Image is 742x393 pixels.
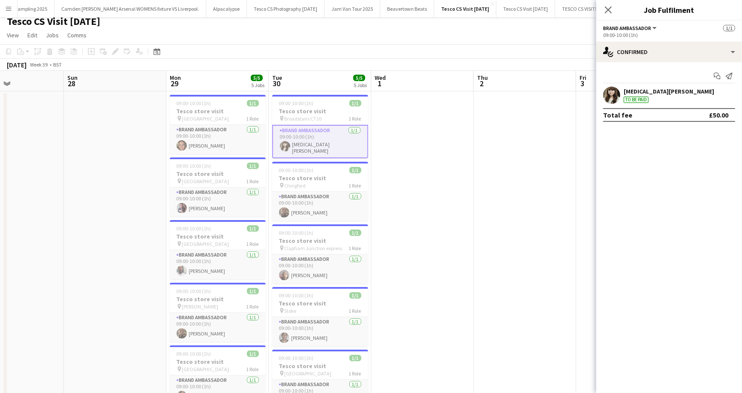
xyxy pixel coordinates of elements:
[182,178,229,184] span: [GEOGRAPHIC_DATA]
[170,220,266,279] app-job-card: 09:00-10:00 (1h)1/1Tesco store visit [GEOGRAPHIC_DATA]1 RoleBrand Ambassador1/109:00-10:00 (1h)[P...
[477,74,488,82] span: Thu
[272,107,368,115] h3: Tesco store visit
[271,79,282,88] span: 30
[272,287,368,346] app-job-card: 09:00-10:00 (1h)1/1Tesco store visit Stoke1 RoleBrand Ambassador1/109:00-10:00 (1h)[PERSON_NAME]
[247,0,324,17] button: Tesco CS Photography [DATE]
[596,4,742,15] h3: Job Fulfilment
[177,351,211,357] span: 09:00-10:00 (1h)
[246,115,259,122] span: 1 Role
[285,308,297,314] span: Stoke
[272,95,368,158] app-job-card: 09:00-10:00 (1h)1/1Tesco store visit Broadstairs CT101 RoleBrand Ambassador1/109:00-10:00 (1h)[ME...
[349,182,361,189] span: 1 Role
[170,187,266,217] app-card-role: Brand Ambassador1/109:00-10:00 (1h)[PERSON_NAME]
[324,0,380,17] button: Jam Van Tour 2025
[434,0,496,17] button: Tesco CS Visit [DATE]
[380,0,434,17] button: Beavertown Beats
[373,79,386,88] span: 1
[272,362,368,370] h3: Tesco store visit
[170,125,266,154] app-card-role: Brand Ambassador1/109:00-10:00 (1h)[PERSON_NAME]
[3,30,22,41] a: View
[272,224,368,284] app-job-card: 09:00-10:00 (1h)1/1Tesco store visit Clapham Junction express1 RoleBrand Ambassador1/109:00-10:00...
[182,241,229,247] span: [GEOGRAPHIC_DATA]
[170,283,266,342] app-job-card: 09:00-10:00 (1h)1/1Tesco store visit [PERSON_NAME]1 RoleBrand Ambassador1/109:00-10:00 (1h)[PERSO...
[375,74,386,82] span: Wed
[349,355,361,361] span: 1/1
[596,42,742,62] div: Confirmed
[247,225,259,232] span: 1/1
[349,100,361,106] span: 1/1
[53,61,62,68] div: BST
[354,82,367,88] div: 5 Jobs
[170,170,266,178] h3: Tesco store visit
[54,0,206,17] button: Camden [PERSON_NAME] Arsenal WOMENS fixture VS Liverpool.
[349,167,361,173] span: 1/1
[64,30,90,41] a: Comms
[24,30,41,41] a: Edit
[279,167,314,173] span: 09:00-10:00 (1h)
[251,75,263,81] span: 5/5
[7,31,19,39] span: View
[285,182,306,189] span: Chingford
[285,370,332,377] span: [GEOGRAPHIC_DATA]
[353,75,365,81] span: 5/5
[170,233,266,240] h3: Tesco store visit
[28,61,50,68] span: Week 39
[168,79,181,88] span: 29
[624,88,714,95] div: [MEDICAL_DATA][PERSON_NAME]
[170,157,266,217] div: 09:00-10:00 (1h)1/1Tesco store visit [GEOGRAPHIC_DATA]1 RoleBrand Ambassador1/109:00-10:00 (1h)[P...
[206,0,247,17] button: Alpacalypse
[279,230,314,236] span: 09:00-10:00 (1h)
[279,292,314,299] span: 09:00-10:00 (1h)
[67,31,87,39] span: Comms
[177,100,211,106] span: 09:00-10:00 (1h)
[170,95,266,154] app-job-card: 09:00-10:00 (1h)1/1Tesco store visit [GEOGRAPHIC_DATA]1 RoleBrand Ambassador1/109:00-10:00 (1h)[P...
[177,163,211,169] span: 09:00-10:00 (1h)
[66,79,78,88] span: 28
[182,115,229,122] span: [GEOGRAPHIC_DATA]
[603,25,658,31] button: Brand Ambassador
[46,31,59,39] span: Jobs
[272,254,368,284] app-card-role: Brand Ambassador1/109:00-10:00 (1h)[PERSON_NAME]
[272,192,368,221] app-card-role: Brand Ambassador1/109:00-10:00 (1h)[PERSON_NAME]
[247,288,259,294] span: 1/1
[246,178,259,184] span: 1 Role
[247,100,259,106] span: 1/1
[272,162,368,221] app-job-card: 09:00-10:00 (1h)1/1Tesco store visit Chingford1 RoleBrand Ambassador1/109:00-10:00 (1h)[PERSON_NAME]
[624,97,649,103] div: To be paid
[603,25,651,31] span: Brand Ambassador
[170,295,266,303] h3: Tesco store visit
[272,237,368,245] h3: Tesco store visit
[279,355,314,361] span: 09:00-10:00 (1h)
[272,299,368,307] h3: Tesco store visit
[42,30,62,41] a: Jobs
[170,358,266,366] h3: Tesco store visit
[246,241,259,247] span: 1 Role
[247,163,259,169] span: 1/1
[349,115,361,122] span: 1 Role
[272,74,282,82] span: Tue
[246,303,259,310] span: 1 Role
[272,317,368,346] app-card-role: Brand Ambassador1/109:00-10:00 (1h)[PERSON_NAME]
[603,111,632,119] div: Total fee
[182,366,229,372] span: [GEOGRAPHIC_DATA]
[170,250,266,279] app-card-role: Brand Ambassador1/109:00-10:00 (1h)[PERSON_NAME]
[555,0,623,17] button: TESCO CS VISITS - [DATE]
[182,303,219,310] span: [PERSON_NAME]
[580,74,586,82] span: Fri
[177,225,211,232] span: 09:00-10:00 (1h)
[349,370,361,377] span: 1 Role
[246,366,259,372] span: 1 Role
[170,313,266,342] app-card-role: Brand Ambassador1/109:00-10:00 (1h)[PERSON_NAME]
[349,245,361,251] span: 1 Role
[7,60,27,69] div: [DATE]
[272,174,368,182] h3: Tesco store visit
[285,245,342,251] span: Clapham Junction express
[723,25,735,31] span: 1/1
